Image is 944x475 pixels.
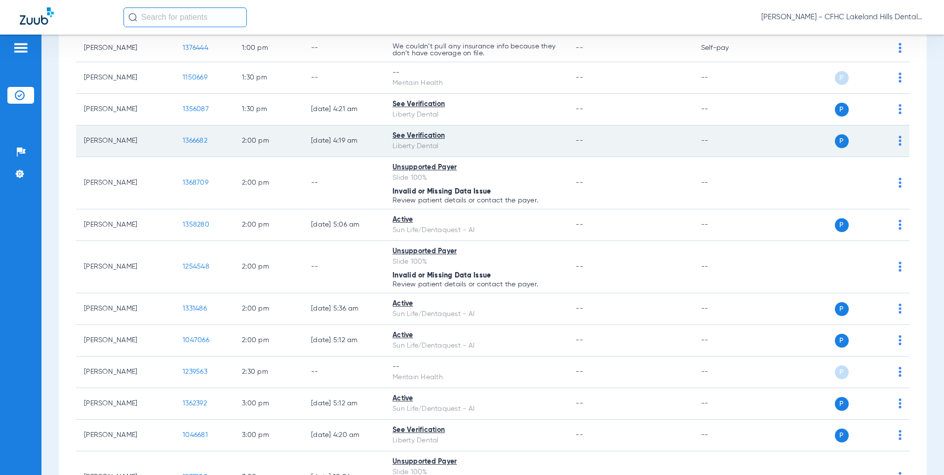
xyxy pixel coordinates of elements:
[576,179,583,186] span: --
[13,42,29,54] img: hamburger-icon
[576,368,583,375] span: --
[76,157,175,209] td: [PERSON_NAME]
[835,334,849,348] span: P
[393,197,560,204] p: Review patient details or contact the payer.
[183,106,209,113] span: 1356087
[393,43,560,57] p: We couldn’t pull any insurance info because they don’t have coverage on file.
[393,162,560,173] div: Unsupported Payer
[303,420,385,451] td: [DATE] 4:20 AM
[393,425,560,435] div: See Verification
[76,241,175,293] td: [PERSON_NAME]
[693,34,760,62] td: Self-pay
[576,44,583,51] span: --
[835,429,849,442] span: P
[693,241,760,293] td: --
[393,281,560,288] p: Review patient details or contact the payer.
[303,94,385,125] td: [DATE] 4:21 AM
[303,209,385,241] td: [DATE] 5:06 AM
[76,94,175,125] td: [PERSON_NAME]
[183,179,208,186] span: 1368709
[123,7,247,27] input: Search for patients
[393,362,560,372] div: --
[183,337,209,344] span: 1047066
[899,367,902,377] img: group-dot-blue.svg
[183,263,209,270] span: 1254548
[693,157,760,209] td: --
[835,103,849,117] span: P
[693,388,760,420] td: --
[393,99,560,110] div: See Verification
[899,73,902,82] img: group-dot-blue.svg
[76,356,175,388] td: [PERSON_NAME]
[693,209,760,241] td: --
[234,356,303,388] td: 2:30 PM
[234,157,303,209] td: 2:00 PM
[234,241,303,293] td: 2:00 PM
[76,62,175,94] td: [PERSON_NAME]
[393,173,560,183] div: Slide 100%
[576,74,583,81] span: --
[393,141,560,152] div: Liberty Dental
[393,309,560,319] div: Sun Life/Dentaquest - AI
[576,305,583,312] span: --
[234,293,303,325] td: 2:00 PM
[303,356,385,388] td: --
[899,398,902,408] img: group-dot-blue.svg
[835,134,849,148] span: P
[393,372,560,383] div: Meritain Health
[303,241,385,293] td: --
[576,400,583,407] span: --
[76,325,175,356] td: [PERSON_NAME]
[835,71,849,85] span: P
[761,12,924,22] span: [PERSON_NAME] - CFHC Lakeland Hills Dental
[393,225,560,236] div: Sun Life/Dentaquest - AI
[234,125,303,157] td: 2:00 PM
[693,125,760,157] td: --
[183,137,207,144] span: 1366682
[693,325,760,356] td: --
[303,293,385,325] td: [DATE] 5:36 AM
[183,400,207,407] span: 1362392
[693,356,760,388] td: --
[393,215,560,225] div: Active
[303,325,385,356] td: [DATE] 5:12 AM
[899,43,902,53] img: group-dot-blue.svg
[899,262,902,272] img: group-dot-blue.svg
[393,131,560,141] div: See Verification
[393,330,560,341] div: Active
[895,428,944,475] div: Chat Widget
[393,299,560,309] div: Active
[693,94,760,125] td: --
[183,432,208,438] span: 1046681
[576,137,583,144] span: --
[899,220,902,230] img: group-dot-blue.svg
[183,368,207,375] span: 1239563
[234,34,303,62] td: 1:00 PM
[393,394,560,404] div: Active
[234,209,303,241] td: 2:00 PM
[76,125,175,157] td: [PERSON_NAME]
[693,420,760,451] td: --
[183,74,207,81] span: 1150669
[76,209,175,241] td: [PERSON_NAME]
[899,335,902,345] img: group-dot-blue.svg
[183,305,207,312] span: 1331486
[234,62,303,94] td: 1:30 PM
[234,325,303,356] td: 2:00 PM
[393,457,560,467] div: Unsupported Payer
[576,337,583,344] span: --
[576,106,583,113] span: --
[393,188,491,195] span: Invalid or Missing Data Issue
[303,388,385,420] td: [DATE] 5:12 AM
[693,293,760,325] td: --
[835,218,849,232] span: P
[693,62,760,94] td: --
[234,388,303,420] td: 3:00 PM
[393,435,560,446] div: Liberty Dental
[393,257,560,267] div: Slide 100%
[303,157,385,209] td: --
[76,293,175,325] td: [PERSON_NAME]
[128,13,137,22] img: Search Icon
[835,302,849,316] span: P
[576,432,583,438] span: --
